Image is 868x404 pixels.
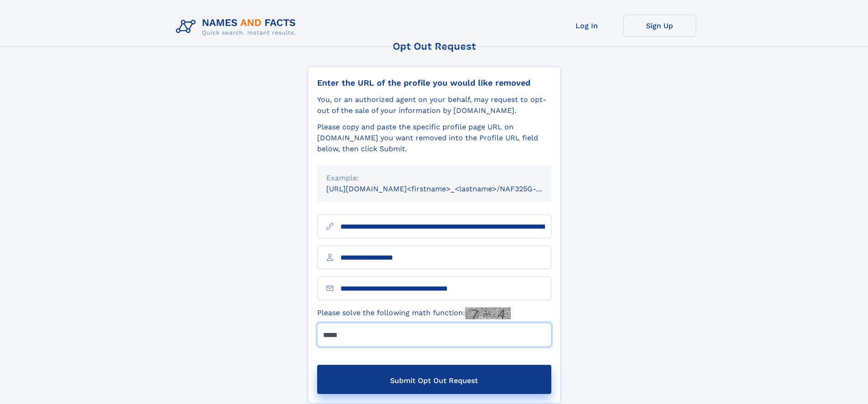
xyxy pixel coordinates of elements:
div: Please copy and paste the specific profile page URL on [DOMAIN_NAME] you want removed into the Pr... [317,122,551,154]
div: Example: [326,173,542,184]
a: Log In [550,15,623,37]
img: Logo Names and Facts [172,15,303,39]
button: Submit Opt Out Request [317,365,551,394]
label: Please solve the following math function: [317,307,511,319]
div: Enter the URL of the profile you would like removed [317,78,551,88]
div: You, or an authorized agent on your behalf, may request to opt-out of the sale of your informatio... [317,94,551,116]
a: Sign Up [623,15,696,37]
small: [URL][DOMAIN_NAME]<firstname>_<lastname>/NAF325G-xxxxxxxx [326,184,569,193]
